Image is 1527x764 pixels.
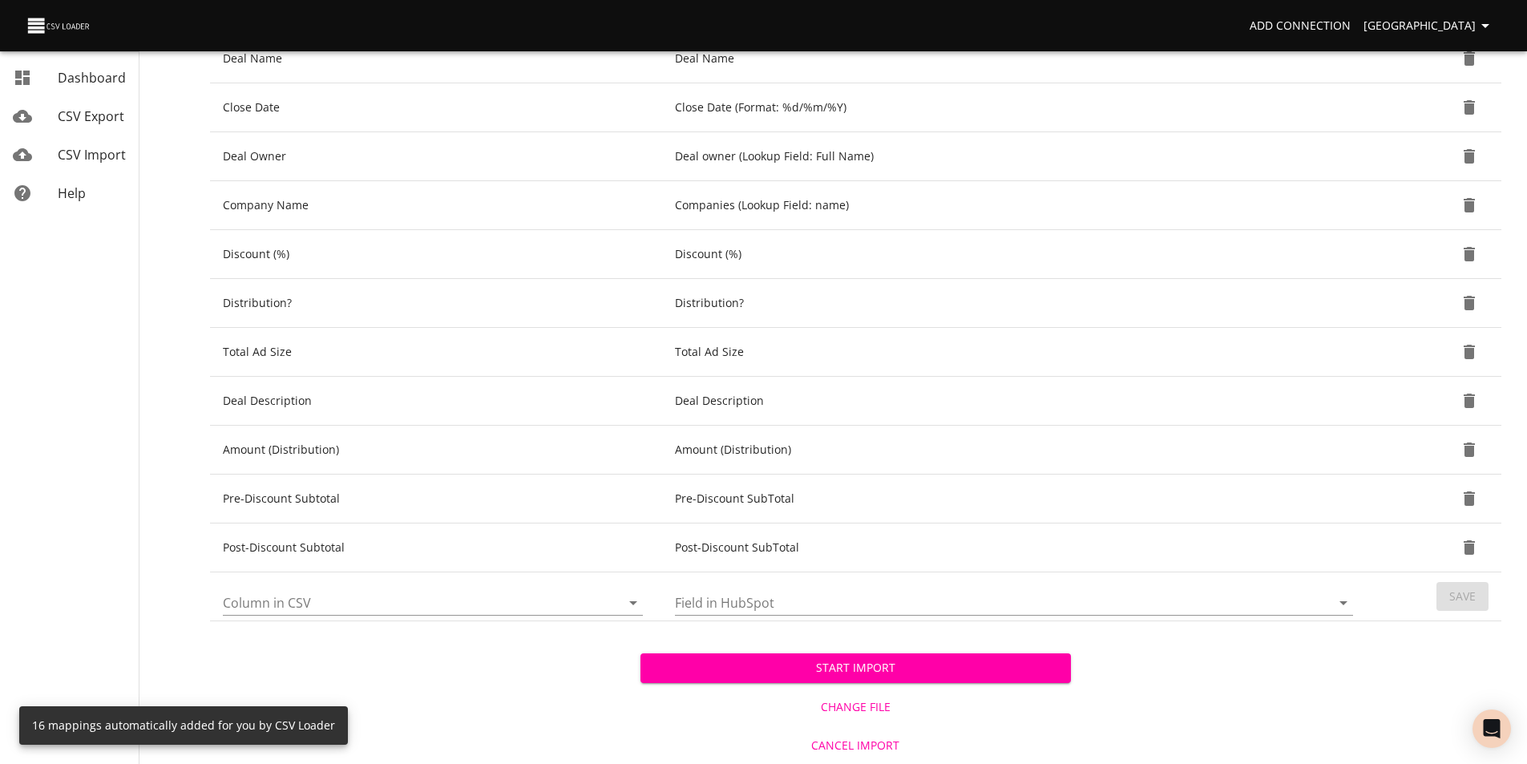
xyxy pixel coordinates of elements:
button: Delete [1450,431,1489,469]
td: Deal Description [662,377,1372,426]
div: 16 mappings automatically added for you by CSV Loader [32,711,335,740]
td: Deal Description [210,377,662,426]
td: Post-Discount SubTotal [662,523,1372,572]
button: Delete [1450,528,1489,567]
td: Deal Owner [210,132,662,181]
button: Start Import [640,653,1071,683]
button: [GEOGRAPHIC_DATA] [1357,11,1501,41]
button: Delete [1450,479,1489,518]
td: Post-Discount Subtotal [210,523,662,572]
span: Help [58,184,86,202]
td: Total Ad Size [662,328,1372,377]
button: Open [1332,592,1355,614]
button: Delete [1450,235,1489,273]
button: Delete [1450,333,1489,371]
td: Deal owner (Lookup Field: Full Name) [662,132,1372,181]
button: Cancel Import [640,731,1071,761]
span: Cancel Import [647,736,1064,756]
td: Distribution? [662,279,1372,328]
button: Delete [1450,186,1489,224]
button: Delete [1450,88,1489,127]
span: CSV Export [58,107,124,125]
button: Delete [1450,284,1489,322]
td: Pre-Discount SubTotal [662,475,1372,523]
td: Total Ad Size [210,328,662,377]
button: Delete [1450,137,1489,176]
img: CSV Loader [26,14,93,37]
span: CSV Import [58,146,126,164]
span: Start Import [653,658,1058,678]
span: [GEOGRAPHIC_DATA] [1363,16,1495,36]
td: Companies (Lookup Field: name) [662,181,1372,230]
td: Close Date [210,83,662,132]
div: Open Intercom Messenger [1472,709,1511,748]
td: Company Name [210,181,662,230]
button: Open [622,592,644,614]
button: Change File [640,693,1071,722]
td: Pre-Discount Subtotal [210,475,662,523]
span: Dashboard [58,69,126,87]
span: Add Connection [1250,16,1351,36]
a: Add Connection [1243,11,1357,41]
td: Distribution? [210,279,662,328]
td: Deal Name [210,34,662,83]
button: Delete [1450,39,1489,78]
td: Discount (%) [662,230,1372,279]
span: Change File [647,697,1064,718]
td: Deal Name [662,34,1372,83]
td: Discount (%) [210,230,662,279]
button: Delete [1450,382,1489,420]
td: Amount (Distribution) [662,426,1372,475]
td: Amount (Distribution) [210,426,662,475]
td: Close Date (Format: %d/%m/%Y) [662,83,1372,132]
